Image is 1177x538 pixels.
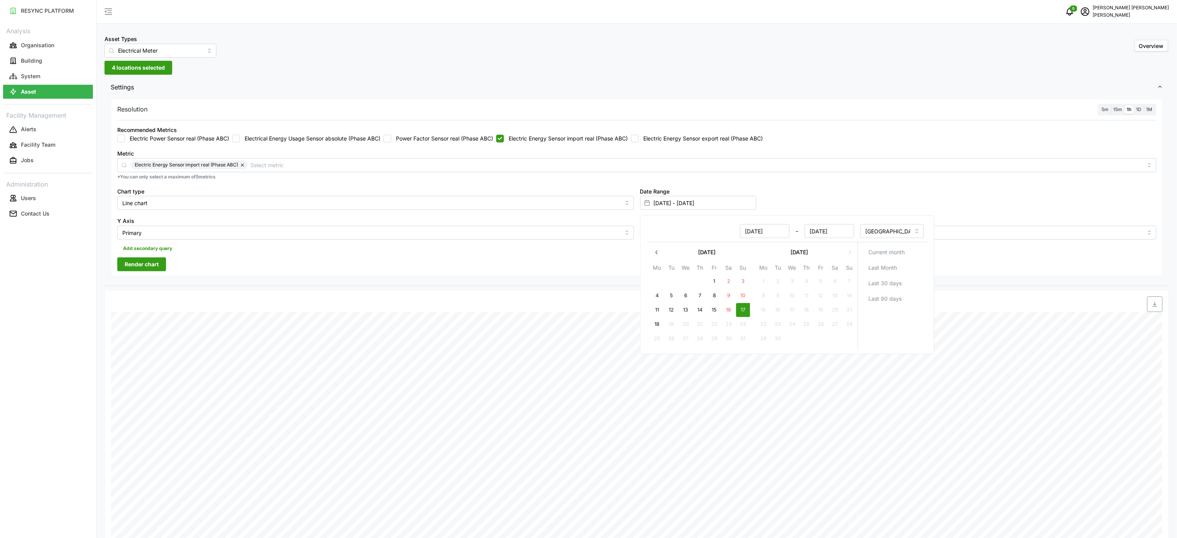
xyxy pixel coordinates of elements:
th: Tu [664,263,678,274]
button: Settings [105,78,1169,97]
p: [PERSON_NAME] [1093,12,1169,19]
button: 18 September 2025 [799,303,813,317]
button: 16 September 2025 [771,303,785,317]
button: RESYNC PLATFORM [3,4,93,18]
p: Analysis [3,25,93,36]
button: 11 August 2025 [650,303,664,317]
div: - [651,224,854,238]
p: Users [21,194,36,202]
div: Settings [105,97,1169,286]
button: 2 August 2025 [721,274,735,288]
p: Contact Us [21,210,50,218]
label: Electric Energy Sensor import real (Phase ABC) [504,135,628,142]
p: *You can only select a maximum of 5 metrics [117,174,1156,180]
div: Recommended Metrics [117,126,177,134]
label: Asset Types [105,35,137,43]
a: Facility Team [3,137,93,153]
label: Electrical Energy Usage Sensor absolute (Phase ABC) [240,135,380,142]
button: 27 August 2025 [678,332,692,346]
button: 22 September 2025 [756,317,770,331]
button: 28 August 2025 [693,332,707,346]
button: 30 September 2025 [771,332,785,346]
input: Select date range [640,196,756,210]
span: 0 [1072,6,1075,11]
button: Contact Us [3,207,93,221]
span: Add secondary query [123,243,172,254]
span: Last 30 days [868,277,901,290]
span: 1h [1127,106,1132,112]
button: 29 September 2025 [756,332,770,346]
button: 5 August 2025 [664,289,678,303]
button: Users [3,191,93,205]
label: Electric Power Sensor real (Phase ABC) [125,135,229,142]
button: 3 August 2025 [736,274,750,288]
button: 16 August 2025 [721,303,735,317]
button: Render chart [117,257,166,271]
button: 14 August 2025 [693,303,707,317]
button: 22 August 2025 [707,317,721,331]
button: 29 August 2025 [707,332,721,346]
th: Tu [771,263,785,274]
button: Jobs [3,154,93,168]
p: Jobs [21,156,34,164]
label: Y Axis [117,217,134,225]
button: 27 September 2025 [828,317,842,331]
span: 4 locations selected [112,61,165,74]
th: Su [736,263,750,274]
button: 13 September 2025 [828,289,842,303]
span: 5m [1102,106,1109,112]
button: 11 September 2025 [799,289,813,303]
p: Building [21,57,42,65]
button: 28 September 2025 [842,317,856,331]
button: 6 September 2025 [828,274,842,288]
th: Sa [721,263,736,274]
label: Metric [117,149,134,158]
th: Sa [828,263,842,274]
button: 13 August 2025 [678,303,692,317]
button: 26 September 2025 [814,317,827,331]
p: Administration [3,178,93,189]
th: We [678,263,693,274]
span: Last Month [868,261,897,274]
button: 15 September 2025 [756,303,770,317]
button: 21 August 2025 [693,317,707,331]
p: Facility Team [21,141,55,149]
input: Select metric [251,161,1143,169]
a: Jobs [3,153,93,168]
button: Asset [3,85,93,99]
a: RESYNC PLATFORM [3,3,93,19]
button: [DATE] [756,245,843,259]
p: Alerts [21,125,36,133]
button: 5 September 2025 [814,274,827,288]
a: Alerts [3,122,93,137]
button: Facility Team [3,138,93,152]
a: System [3,69,93,84]
button: 23 August 2025 [721,317,735,331]
button: 4 August 2025 [650,289,664,303]
button: 31 August 2025 [736,332,750,346]
button: 1 September 2025 [756,274,770,288]
button: 3 September 2025 [785,274,799,288]
button: 25 August 2025 [650,332,664,346]
button: Building [3,54,93,68]
label: Date Range [640,187,670,196]
p: Resolution [117,105,147,114]
p: [PERSON_NAME] [PERSON_NAME] [1093,4,1169,12]
button: Last 30 days [861,276,925,290]
button: 21 September 2025 [842,303,856,317]
button: 17 August 2025 [736,303,750,317]
button: Alerts [3,123,93,137]
p: System [21,72,40,80]
th: Fr [707,263,721,274]
th: Mo [650,263,664,274]
a: Contact Us [3,206,93,221]
button: 12 September 2025 [814,289,827,303]
button: Add secondary query [117,243,178,254]
button: schedule [1078,4,1093,19]
button: 23 September 2025 [771,317,785,331]
button: 15 August 2025 [707,303,721,317]
button: 17 September 2025 [785,303,799,317]
button: Organisation [3,38,93,52]
span: 1D [1136,106,1142,112]
button: 14 September 2025 [842,289,856,303]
